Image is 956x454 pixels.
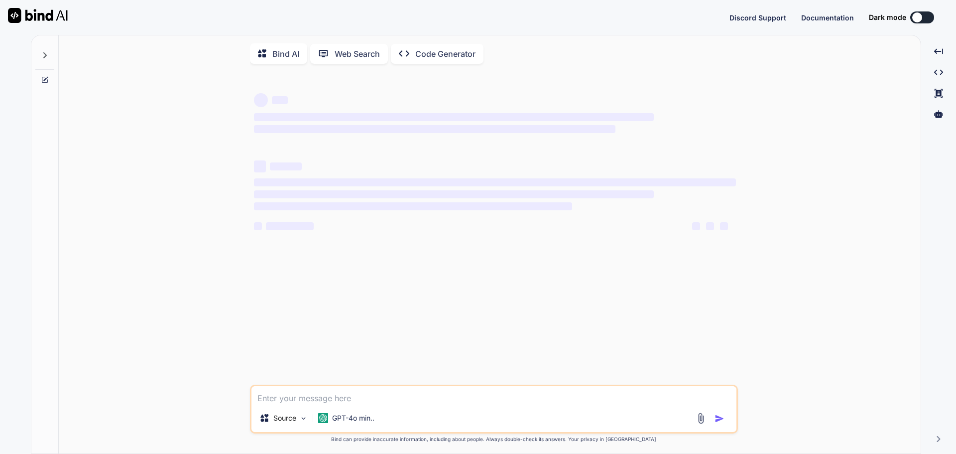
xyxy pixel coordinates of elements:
img: Bind AI [8,8,68,23]
img: GPT-4o mini [318,413,328,423]
span: ‌ [266,222,314,230]
span: ‌ [254,190,654,198]
p: GPT-4o min.. [332,413,374,423]
span: ‌ [706,222,714,230]
span: ‌ [254,178,736,186]
span: ‌ [720,222,728,230]
p: Source [273,413,296,423]
span: Documentation [801,13,854,22]
img: Pick Models [299,414,308,423]
span: Discord Support [729,13,786,22]
span: ‌ [692,222,700,230]
span: ‌ [254,222,262,230]
p: Bind can provide inaccurate information, including about people. Always double-check its answers.... [250,436,738,443]
img: attachment [695,413,707,424]
span: ‌ [254,160,266,172]
span: ‌ [254,202,572,210]
button: Discord Support [729,12,786,23]
p: Code Generator [415,48,476,60]
p: Bind AI [272,48,299,60]
span: ‌ [270,162,302,170]
span: ‌ [254,93,268,107]
p: Web Search [335,48,380,60]
img: icon [715,414,724,424]
span: Dark mode [869,12,906,22]
span: ‌ [254,125,615,133]
span: ‌ [272,96,288,104]
span: ‌ [254,113,654,121]
button: Documentation [801,12,854,23]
